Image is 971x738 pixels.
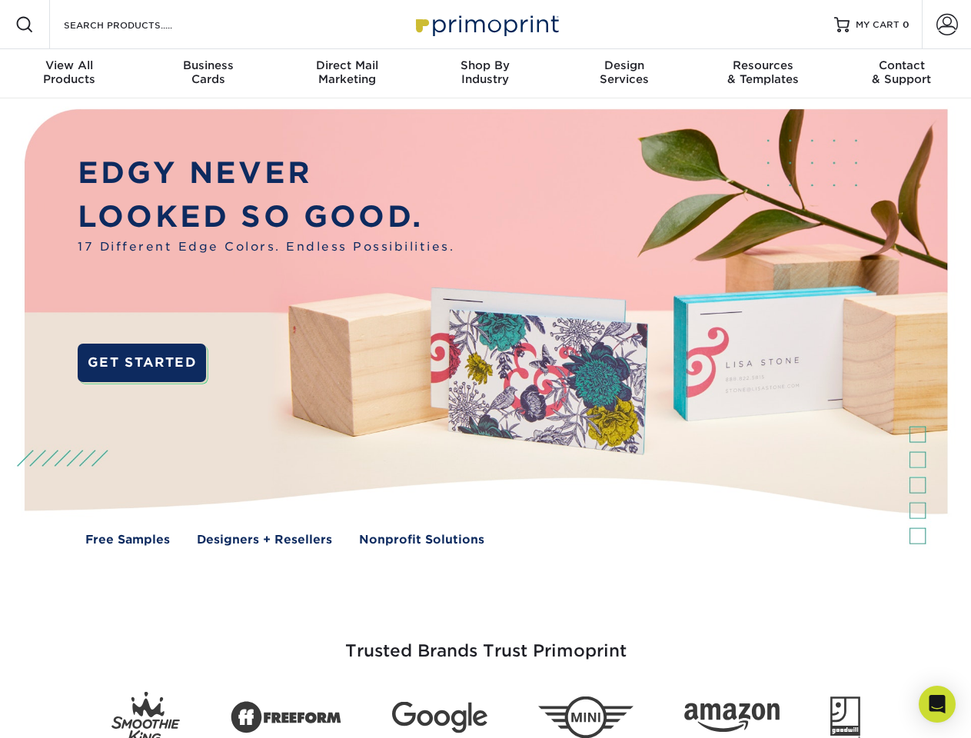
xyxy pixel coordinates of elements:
span: Direct Mail [278,58,416,72]
a: DesignServices [555,49,693,98]
span: Design [555,58,693,72]
input: SEARCH PRODUCTS..... [62,15,212,34]
img: Primoprint [409,8,563,41]
span: Contact [833,58,971,72]
div: & Templates [693,58,832,86]
div: & Support [833,58,971,86]
a: Resources& Templates [693,49,832,98]
div: Marketing [278,58,416,86]
a: BusinessCards [138,49,277,98]
a: Designers + Resellers [197,531,332,549]
img: Goodwill [830,696,860,738]
div: Industry [416,58,554,86]
p: EDGY NEVER [78,151,454,195]
a: GET STARTED [78,344,206,382]
span: 0 [903,19,909,30]
div: Services [555,58,693,86]
div: Open Intercom Messenger [919,686,956,723]
span: 17 Different Edge Colors. Endless Possibilities. [78,238,454,256]
span: MY CART [856,18,900,32]
a: Free Samples [85,531,170,549]
h3: Trusted Brands Trust Primoprint [36,604,936,680]
span: Business [138,58,277,72]
img: Amazon [684,703,780,733]
a: Shop ByIndustry [416,49,554,98]
span: Resources [693,58,832,72]
img: Google [392,702,487,733]
div: Cards [138,58,277,86]
span: Shop By [416,58,554,72]
a: Direct MailMarketing [278,49,416,98]
a: Contact& Support [833,49,971,98]
p: LOOKED SO GOOD. [78,195,454,239]
a: Nonprofit Solutions [359,531,484,549]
